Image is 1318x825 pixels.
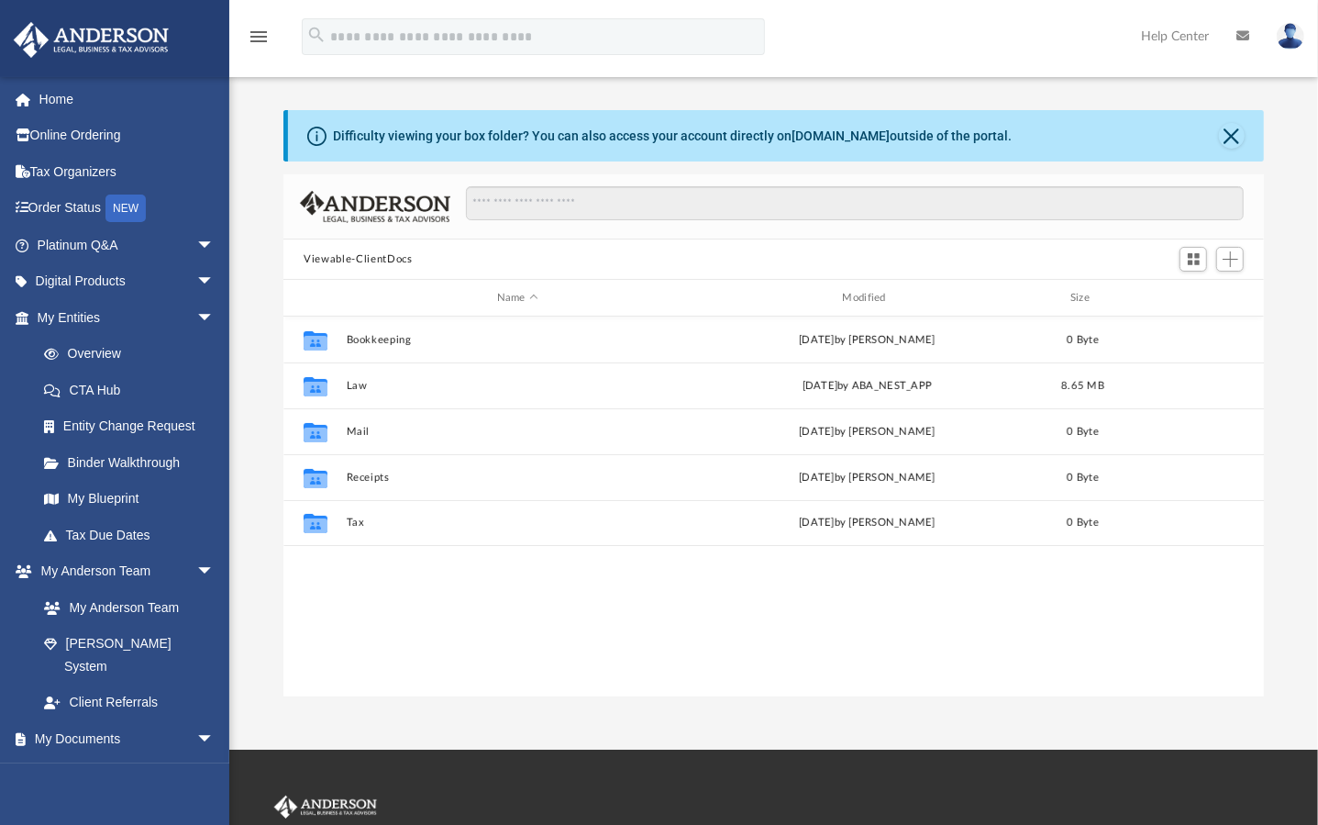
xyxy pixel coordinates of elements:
[347,380,689,392] button: Law
[248,26,270,48] i: menu
[792,128,890,143] a: [DOMAIN_NAME]
[696,515,1038,531] div: [DATE] by [PERSON_NAME]
[1068,518,1100,528] span: 0 Byte
[13,720,233,757] a: My Documentsarrow_drop_down
[1219,123,1245,149] button: Close
[283,317,1264,697] div: grid
[13,553,233,590] a: My Anderson Teamarrow_drop_down
[26,589,224,626] a: My Anderson Team
[1068,473,1100,483] span: 0 Byte
[696,470,1038,486] div: [DATE] by [PERSON_NAME]
[196,227,233,264] span: arrow_drop_down
[696,378,1038,395] div: by ABA_NEST_APP
[306,25,327,45] i: search
[196,553,233,591] span: arrow_drop_down
[803,381,838,391] span: [DATE]
[696,290,1038,307] div: Modified
[26,408,242,445] a: Entity Change Request
[13,227,242,263] a: Platinum Q&Aarrow_drop_down
[26,372,242,408] a: CTA Hub
[304,251,412,268] button: Viewable-ClientDocs
[347,426,689,438] button: Mail
[26,626,233,685] a: [PERSON_NAME] System
[466,186,1244,221] input: Search files and folders
[105,195,146,222] div: NEW
[1047,290,1120,307] div: Size
[347,334,689,346] button: Bookkeeping
[1128,290,1257,307] div: id
[1216,247,1244,273] button: Add
[13,190,242,228] a: Order StatusNEW
[26,444,242,481] a: Binder Walkthrough
[26,685,233,721] a: Client Referrals
[333,127,1012,146] div: Difficulty viewing your box folder? You can also access your account directly on outside of the p...
[248,35,270,48] a: menu
[26,517,242,553] a: Tax Due Dates
[196,299,233,337] span: arrow_drop_down
[26,757,224,794] a: Box
[196,263,233,301] span: arrow_drop_down
[696,332,1038,349] div: [DATE] by [PERSON_NAME]
[13,153,242,190] a: Tax Organizers
[196,720,233,758] span: arrow_drop_down
[292,290,338,307] div: id
[1277,23,1304,50] img: User Pic
[26,336,242,373] a: Overview
[8,22,174,58] img: Anderson Advisors Platinum Portal
[271,796,381,819] img: Anderson Advisors Platinum Portal
[1180,247,1207,273] button: Switch to Grid View
[13,117,242,154] a: Online Ordering
[13,263,242,300] a: Digital Productsarrow_drop_down
[26,481,233,518] a: My Blueprint
[1068,335,1100,345] span: 0 Byte
[1068,427,1100,437] span: 0 Byte
[13,81,242,117] a: Home
[347,517,689,529] button: Tax
[13,299,242,336] a: My Entitiesarrow_drop_down
[1061,381,1104,391] span: 8.65 MB
[696,424,1038,440] div: [DATE] by [PERSON_NAME]
[347,472,689,484] button: Receipts
[346,290,688,307] div: Name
